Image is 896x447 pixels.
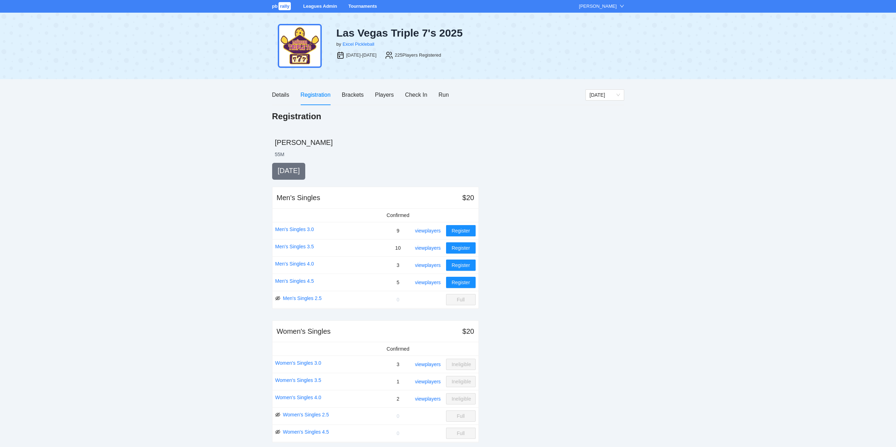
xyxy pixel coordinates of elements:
div: Run [439,90,449,99]
span: Register [452,244,470,252]
div: Las Vegas Triple 7's 2025 [336,27,501,39]
button: Register [446,225,476,236]
a: Men's Singles 4.0 [275,260,314,268]
span: Register [452,279,470,286]
td: 1 [384,373,412,390]
span: 0 [396,297,399,302]
span: [DATE] [278,167,300,174]
td: 9 [384,222,412,239]
a: Men's Singles 2.5 [283,294,322,302]
a: view players [415,379,441,384]
button: Full [446,410,476,422]
div: 225 Players Registered [395,52,441,59]
a: view players [415,362,441,367]
div: Registration [300,90,330,99]
img: tiple-sevens-24.png [278,24,322,68]
a: Tournaments [348,4,377,9]
div: Men's Singles [277,193,320,203]
td: Confirmed [384,342,412,356]
a: Men's Singles 3.5 [275,243,314,250]
a: Men's Singles 3.0 [275,225,314,233]
button: Ineligible [446,359,476,370]
span: Register [452,227,470,235]
a: Women's Singles 2.5 [283,411,329,419]
button: Full [446,294,476,305]
a: Women's Singles 3.0 [275,359,321,367]
span: Register [452,261,470,269]
td: Confirmed [384,209,412,222]
div: $20 [462,326,474,336]
span: 0 [396,413,399,419]
a: view players [415,280,441,285]
td: 3 [384,356,412,373]
a: view players [415,396,441,402]
div: by [336,41,341,48]
span: down [620,4,624,8]
div: Brackets [342,90,364,99]
a: view players [415,245,441,251]
span: rally [278,2,291,10]
a: Leagues Admin [303,4,337,9]
button: Register [446,242,476,254]
a: Women's Singles 4.5 [283,428,329,436]
div: Details [272,90,289,99]
button: Ineligible [446,376,476,387]
a: Women's Singles 4.0 [275,394,321,401]
li: 55 M [275,151,284,158]
a: view players [415,262,441,268]
div: Check In [405,90,427,99]
span: Friday [590,90,620,100]
a: view players [415,228,441,234]
td: 2 [384,390,412,407]
span: eye-invisible [275,429,280,434]
div: Players [375,90,394,99]
a: Women's Singles 3.5 [275,376,321,384]
span: pb [272,4,278,9]
button: Register [446,277,476,288]
div: Women's Singles [277,326,331,336]
a: Men's Singles 4.5 [275,277,314,285]
div: [DATE]-[DATE] [346,52,376,59]
a: pbrally [272,4,292,9]
a: Excel Pickleball [343,41,374,47]
span: eye-invisible [275,412,280,417]
button: Full [446,428,476,439]
h1: Registration [272,111,321,122]
span: eye-invisible [275,296,280,301]
h2: [PERSON_NAME] [275,138,624,147]
span: 0 [396,430,399,436]
div: [PERSON_NAME] [579,3,617,10]
td: 10 [384,239,412,256]
td: 5 [384,274,412,291]
button: Ineligible [446,393,476,404]
button: Register [446,260,476,271]
div: $20 [462,193,474,203]
td: 3 [384,256,412,274]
